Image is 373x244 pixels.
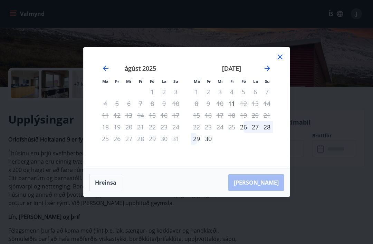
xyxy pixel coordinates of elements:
strong: ágúst 2025 [125,64,156,72]
td: Not available. fimmtudagur, 18. september 2025 [226,109,238,121]
td: Not available. sunnudagur, 21. september 2025 [261,109,273,121]
td: Not available. þriðjudagur, 5. ágúst 2025 [111,98,123,109]
div: Aðeins útritun í boði [238,98,249,109]
small: Su [265,79,270,84]
div: Move backward to switch to the previous month. [102,64,110,72]
small: Su [173,79,178,84]
td: Not available. fimmtudagur, 7. ágúst 2025 [135,98,146,109]
td: Choose mánudagur, 29. september 2025 as your check-in date. It’s available. [191,133,202,145]
td: Not available. þriðjudagur, 26. ágúst 2025 [111,133,123,145]
td: Not available. föstudagur, 19. september 2025 [238,109,249,121]
td: Not available. laugardagur, 13. september 2025 [249,98,261,109]
td: Not available. miðvikudagur, 27. ágúst 2025 [123,133,135,145]
small: La [162,79,166,84]
td: Not available. laugardagur, 30. ágúst 2025 [158,133,170,145]
td: Not available. laugardagur, 23. ágúst 2025 [158,121,170,133]
td: Not available. mánudagur, 1. september 2025 [191,86,202,98]
td: Not available. föstudagur, 5. september 2025 [238,86,249,98]
small: Mi [218,79,223,84]
td: Not available. miðvikudagur, 17. september 2025 [214,109,226,121]
div: 28 [261,121,273,133]
td: Not available. sunnudagur, 17. ágúst 2025 [170,109,182,121]
td: Not available. föstudagur, 8. ágúst 2025 [146,98,158,109]
td: Not available. sunnudagur, 14. september 2025 [261,98,273,109]
td: Not available. mánudagur, 8. september 2025 [191,98,202,109]
td: Not available. miðvikudagur, 3. september 2025 [214,86,226,98]
td: Not available. miðvikudagur, 13. ágúst 2025 [123,109,135,121]
td: Not available. þriðjudagur, 19. ágúst 2025 [111,121,123,133]
div: 27 [249,121,261,133]
strong: [DATE] [222,64,241,72]
small: Þr [207,79,211,84]
td: Not available. miðvikudagur, 10. september 2025 [214,98,226,109]
td: Not available. sunnudagur, 10. ágúst 2025 [170,98,182,109]
small: Fi [230,79,234,84]
td: Not available. miðvikudagur, 6. ágúst 2025 [123,98,135,109]
td: Not available. fimmtudagur, 14. ágúst 2025 [135,109,146,121]
td: Choose fimmtudagur, 11. september 2025 as your check-in date. It’s available. [226,98,238,109]
div: 30 [202,133,214,145]
button: Hreinsa [89,174,122,191]
div: Aðeins innritun í boði [226,98,238,109]
td: Not available. þriðjudagur, 12. ágúst 2025 [111,109,123,121]
td: Not available. föstudagur, 1. ágúst 2025 [146,86,158,98]
td: Not available. sunnudagur, 3. ágúst 2025 [170,86,182,98]
td: Not available. fimmtudagur, 25. september 2025 [226,121,238,133]
small: Fi [139,79,142,84]
td: Not available. sunnudagur, 31. ágúst 2025 [170,133,182,145]
td: Not available. föstudagur, 12. september 2025 [238,98,249,109]
td: Not available. miðvikudagur, 20. ágúst 2025 [123,121,135,133]
td: Not available. fimmtudagur, 28. ágúst 2025 [135,133,146,145]
td: Not available. mánudagur, 11. ágúst 2025 [99,109,111,121]
td: Not available. miðvikudagur, 24. september 2025 [214,121,226,133]
td: Not available. föstudagur, 29. ágúst 2025 [146,133,158,145]
td: Choose föstudagur, 26. september 2025 as your check-in date. It’s available. [238,121,249,133]
td: Not available. þriðjudagur, 16. september 2025 [202,109,214,121]
td: Not available. mánudagur, 18. ágúst 2025 [99,121,111,133]
div: Aðeins innritun í boði [238,121,249,133]
small: Má [194,79,200,84]
td: Not available. þriðjudagur, 23. september 2025 [202,121,214,133]
td: Not available. þriðjudagur, 9. september 2025 [202,98,214,109]
td: Not available. laugardagur, 20. september 2025 [249,109,261,121]
small: Mi [126,79,131,84]
small: Má [102,79,108,84]
td: Not available. fimmtudagur, 4. september 2025 [226,86,238,98]
div: Calendar [92,56,281,160]
td: Not available. sunnudagur, 7. september 2025 [261,86,273,98]
td: Choose þriðjudagur, 30. september 2025 as your check-in date. It’s available. [202,133,214,145]
td: Not available. mánudagur, 25. ágúst 2025 [99,133,111,145]
small: Fö [241,79,246,84]
td: Not available. laugardagur, 9. ágúst 2025 [158,98,170,109]
td: Not available. mánudagur, 4. ágúst 2025 [99,98,111,109]
small: Fö [150,79,154,84]
td: Not available. mánudagur, 15. september 2025 [191,109,202,121]
td: Choose laugardagur, 27. september 2025 as your check-in date. It’s available. [249,121,261,133]
td: Not available. laugardagur, 6. september 2025 [249,86,261,98]
td: Not available. föstudagur, 15. ágúst 2025 [146,109,158,121]
td: Choose sunnudagur, 28. september 2025 as your check-in date. It’s available. [261,121,273,133]
td: Not available. fimmtudagur, 21. ágúst 2025 [135,121,146,133]
td: Not available. föstudagur, 22. ágúst 2025 [146,121,158,133]
td: Not available. þriðjudagur, 2. september 2025 [202,86,214,98]
small: La [253,79,258,84]
td: Not available. laugardagur, 2. ágúst 2025 [158,86,170,98]
div: 29 [191,133,202,145]
div: Move forward to switch to the next month. [263,64,271,72]
td: Not available. mánudagur, 22. september 2025 [191,121,202,133]
td: Not available. laugardagur, 16. ágúst 2025 [158,109,170,121]
small: Þr [115,79,119,84]
td: Not available. sunnudagur, 24. ágúst 2025 [170,121,182,133]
